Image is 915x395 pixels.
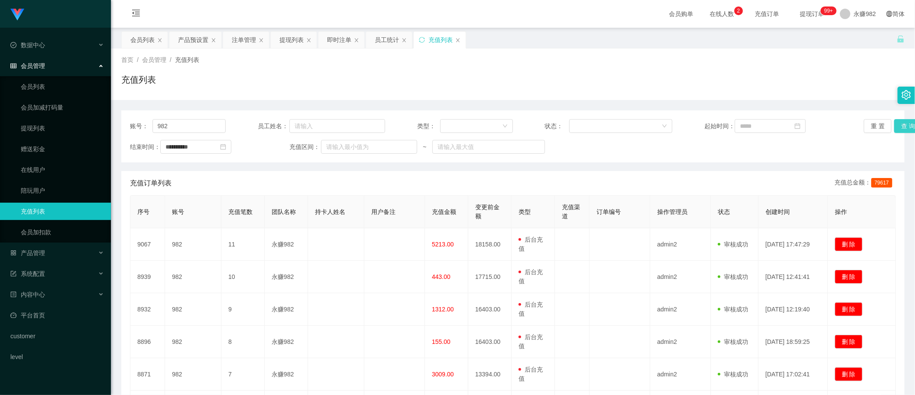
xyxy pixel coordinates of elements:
td: 982 [165,326,221,358]
i: 图标: unlock [897,35,905,43]
a: 会员列表 [21,78,104,95]
button: 删 除 [835,335,863,349]
a: 充值列表 [21,203,104,220]
span: 用户备注 [371,208,396,215]
input: 请输入 [152,119,226,133]
i: 图标: form [10,271,16,277]
span: 起始时间： [704,122,735,131]
input: 请输入最大值 [432,140,545,154]
span: 类型： [417,122,440,131]
span: 首页 [121,56,133,63]
span: 充值区间： [289,142,321,152]
span: 序号 [137,208,149,215]
i: 图标: close [455,38,461,43]
sup: 2 [734,6,743,15]
td: 永赚982 [265,293,308,326]
td: admin2 [650,358,711,391]
i: 图标: close [259,38,264,43]
td: [DATE] 18:59:25 [759,326,828,358]
span: ~ [417,142,432,152]
a: 会员加扣款 [21,223,104,241]
td: 17715.00 [468,261,512,293]
td: 永赚982 [265,358,308,391]
span: 系统配置 [10,270,45,277]
i: 图标: down [662,123,667,130]
div: 员工统计 [375,32,399,48]
span: 操作管理员 [657,208,688,215]
i: 图标: down [503,123,508,130]
span: 后台充值 [519,269,543,285]
span: 后台充值 [519,366,543,382]
span: 审核成功 [718,241,748,248]
i: 图标: close [211,38,216,43]
a: 提现列表 [21,120,104,137]
td: 982 [165,228,221,261]
i: 图标: close [157,38,162,43]
div: 注单管理 [232,32,256,48]
img: logo.9652507e.png [10,9,24,21]
td: 8871 [130,358,165,391]
a: 陪玩用户 [21,182,104,199]
span: 类型 [519,208,531,215]
span: 变更前金额 [475,204,500,220]
span: 创建时间 [766,208,790,215]
span: 操作 [835,208,847,215]
sup: 268 [821,6,836,15]
input: 请输入最小值为 [321,140,417,154]
button: 删 除 [835,302,863,316]
div: 会员列表 [130,32,155,48]
span: 会员管理 [142,56,166,63]
td: admin2 [650,228,711,261]
td: [DATE] 17:47:29 [759,228,828,261]
span: 79617 [871,178,892,188]
span: 审核成功 [718,371,748,378]
i: 图标: calendar [220,144,226,150]
td: 13394.00 [468,358,512,391]
i: 图标: close [402,38,407,43]
span: 审核成功 [718,273,748,280]
td: admin2 [650,293,711,326]
span: 审核成功 [718,306,748,313]
span: 充值列表 [175,56,199,63]
button: 删 除 [835,237,863,251]
button: 删 除 [835,367,863,381]
td: admin2 [650,326,711,358]
button: 删 除 [835,270,863,284]
span: 充值金额 [432,208,456,215]
td: 982 [165,293,221,326]
span: 内容中心 [10,291,45,298]
span: 团队名称 [272,208,296,215]
i: 图标: appstore-o [10,250,16,256]
td: 11 [221,228,265,261]
td: 8939 [130,261,165,293]
h1: 充值列表 [121,73,156,86]
span: 443.00 [432,273,451,280]
i: 图标: calendar [795,123,801,129]
td: 9 [221,293,265,326]
td: 18158.00 [468,228,512,261]
i: 图标: global [886,11,892,17]
td: admin2 [650,261,711,293]
i: 图标: close [306,38,311,43]
span: 员工姓名： [258,122,289,131]
span: 5213.00 [432,241,454,248]
div: 产品预设置 [178,32,208,48]
a: level [10,348,104,366]
span: 审核成功 [718,338,748,345]
div: 即时注单 [327,32,351,48]
i: 图标: menu-fold [121,0,151,28]
td: [DATE] 12:19:40 [759,293,828,326]
span: 产品管理 [10,249,45,256]
p: 2 [737,6,740,15]
span: 账号： [130,122,152,131]
td: 982 [165,261,221,293]
i: 图标: sync [419,37,425,43]
td: 永赚982 [265,261,308,293]
a: 图标: dashboard平台首页 [10,307,104,324]
span: 3009.00 [432,371,454,378]
span: / [170,56,172,63]
span: 数据中心 [10,42,45,49]
span: 状态： [545,122,570,131]
div: 充值列表 [428,32,453,48]
td: 8896 [130,326,165,358]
